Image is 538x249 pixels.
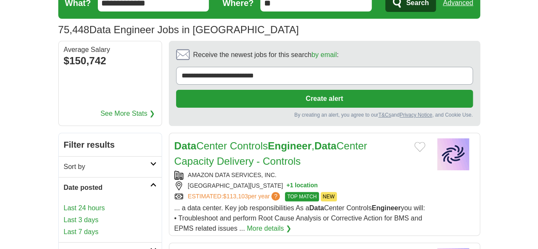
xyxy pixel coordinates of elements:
[174,204,425,232] span: ... a data center. Key job responsibilities As a Center Controls you will: • Troubleshoot and per...
[64,215,157,225] a: Last 3 days
[176,111,473,119] div: By creating an alert, you agree to our and , and Cookie Use.
[174,140,196,152] strong: Data
[193,50,339,60] span: Receive the newest jobs for this search :
[174,171,425,180] div: AMAZON DATA SERVICES, INC.
[414,142,425,152] button: Add to favorite jobs
[432,138,475,170] img: Company logo
[174,181,425,190] div: [GEOGRAPHIC_DATA][US_STATE]
[286,181,318,190] button: +1 location
[378,112,391,118] a: T&Cs
[268,140,312,152] strong: Engineer
[64,53,157,69] div: $150,742
[64,183,150,193] h2: Date posted
[309,204,324,212] strong: Data
[176,90,473,108] button: Create alert
[321,192,337,201] span: NEW
[271,192,280,200] span: ?
[59,177,162,198] a: Date posted
[59,133,162,156] h2: Filter results
[286,181,290,190] span: +
[59,156,162,177] a: Sort by
[247,223,291,234] a: More details ❯
[64,203,157,213] a: Last 24 hours
[223,193,248,200] span: $113,103
[64,227,157,237] a: Last 7 days
[58,24,299,35] h1: Data Engineer Jobs in [GEOGRAPHIC_DATA]
[64,46,157,53] div: Average Salary
[399,112,432,118] a: Privacy Notice
[174,140,367,167] a: DataCenter ControlsEngineer,DataCenter Capacity Delivery - Controls
[188,192,282,201] a: ESTIMATED:$113,103per year?
[314,140,336,152] strong: Data
[58,22,89,37] span: 75,448
[285,192,319,201] span: TOP MATCH
[311,51,337,58] a: by email
[100,109,155,119] a: See More Stats ❯
[372,204,401,212] strong: Engineer
[64,162,150,172] h2: Sort by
